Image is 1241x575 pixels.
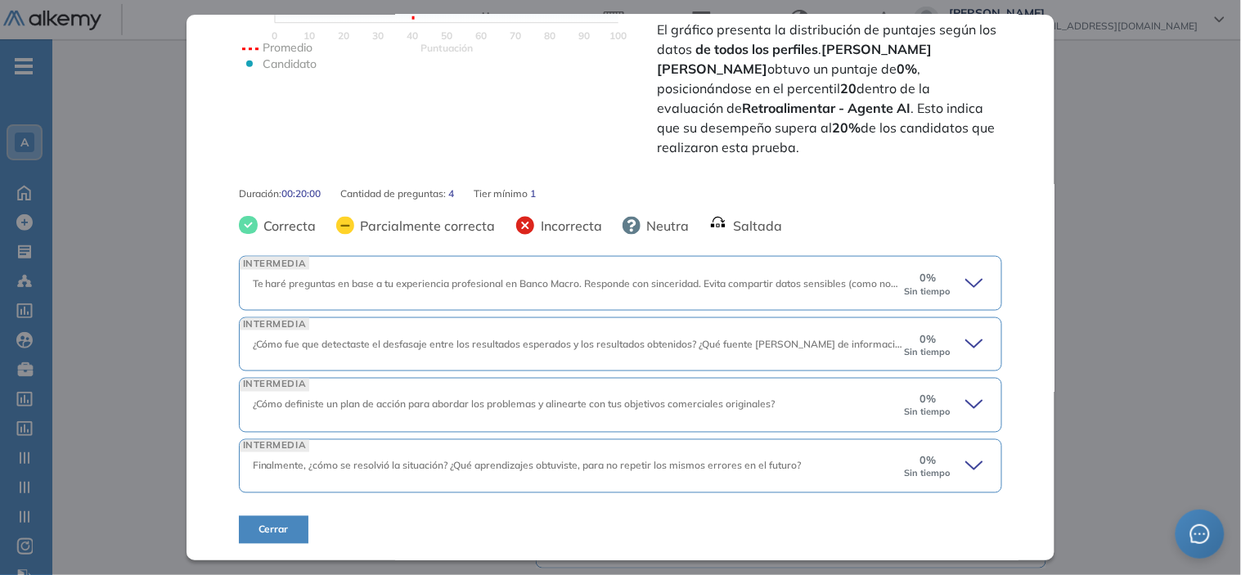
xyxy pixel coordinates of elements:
strong: 0% [897,61,918,77]
text: 20 [338,29,349,42]
small: Sin tiempo [905,469,951,479]
text: 100 [609,29,627,42]
text: 50 [441,29,452,42]
strong: de todos los perfiles [696,41,819,57]
small: Sin tiempo [905,407,951,418]
strong: 20% [833,119,861,136]
span: Duración : [239,186,282,201]
text: 40 [407,29,418,42]
text: 80 [544,29,555,42]
span: Parcialmente correcta [354,216,496,236]
span: Correcta [258,216,317,236]
span: 1 [531,186,537,201]
span: Tier mínimo [474,186,531,201]
span: Cerrar [259,523,289,537]
strong: [PERSON_NAME] [822,41,933,57]
strong: 20 [841,80,857,97]
text: 30 [372,29,384,42]
small: Sin tiempo [905,286,951,297]
span: Incorrecta [535,216,603,236]
span: Cantidad de preguntas: [341,186,449,201]
strong: Retroalimentar - Agente AI [743,100,911,116]
span: INTERMEDIA [240,318,310,330]
span: INTERMEDIA [240,440,310,452]
span: Finalmente, ¿cómo se resolvió la situación? ¿Qué aprendizajes obtuviste, para no repetir los mism... [253,460,802,472]
strong: [PERSON_NAME] [658,61,768,77]
text: 0 [272,29,277,42]
span: 0 % [920,392,936,407]
span: El gráfico presenta la distribución de puntajes según los datos . obtuvo un puntaje de , posicion... [658,20,1000,157]
span: INTERMEDIA [240,379,310,391]
span: Neutra [641,216,690,236]
text: 70 [510,29,521,42]
text: 10 [304,29,315,42]
text: Candidato [263,56,317,71]
text: Scores [420,42,473,54]
span: Saltada [727,216,783,236]
span: 0 % [920,270,936,285]
span: 0 % [920,331,936,347]
button: Cerrar [239,516,308,544]
span: ¿Cómo fue que detectaste el desfasaje entre los resultados esperados y los resultados obtenidos? ... [253,338,966,350]
span: message [1190,524,1210,544]
span: 00:20:00 [282,186,321,201]
text: Promedio [263,40,312,55]
span: INTERMEDIA [240,257,310,269]
text: 60 [475,29,487,42]
span: 0 % [920,453,936,469]
small: Sin tiempo [905,347,951,357]
span: ¿Cómo definiste un plan de acción para abordar los problemas y alinearte con tus objetivos comerc... [253,398,776,411]
span: 4 [449,186,455,201]
text: 90 [578,29,590,42]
